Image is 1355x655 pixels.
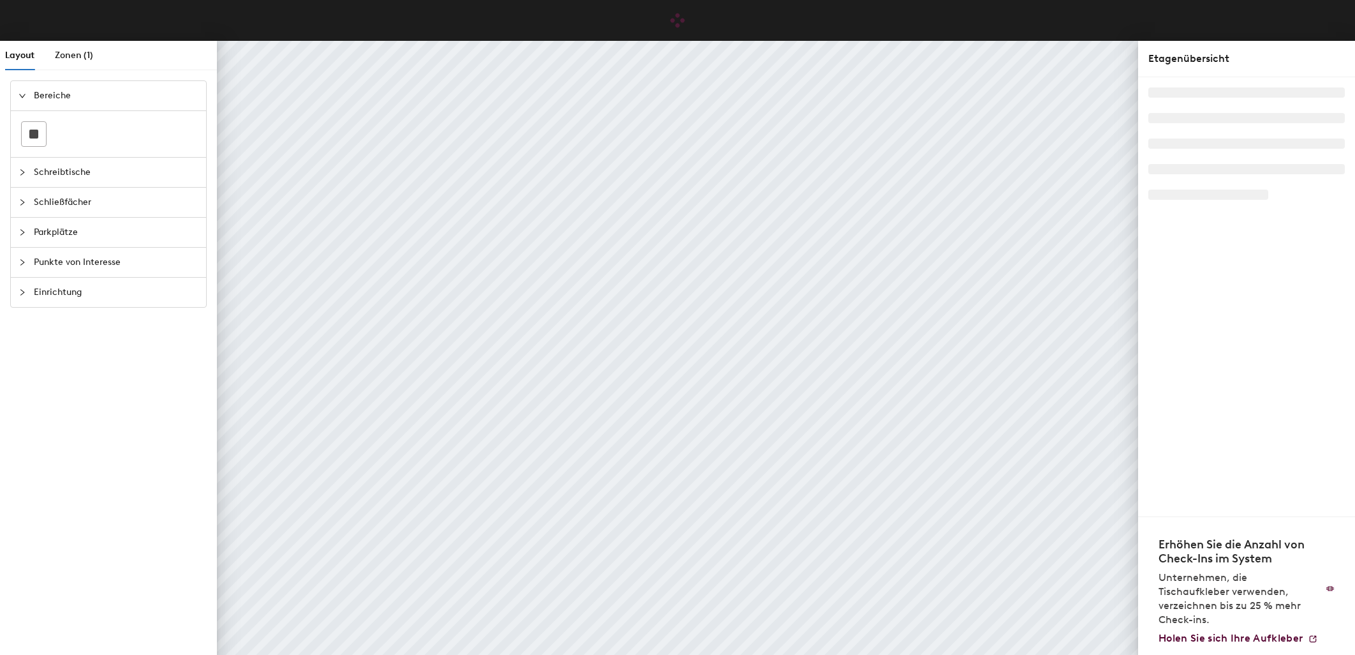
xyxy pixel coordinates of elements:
[1159,632,1303,644] span: Holen Sie sich Ihre Aufkleber
[19,289,26,296] span: collapsed
[34,81,198,110] span: Bereiche
[1159,538,1318,566] h4: Erhöhen Sie die Anzahl von Check-Ins im System
[1326,585,1335,592] img: Aufkleber Logo
[19,229,26,236] span: collapsed
[5,50,34,61] span: Layout
[1159,632,1318,645] a: Holen Sie sich Ihre Aufkleber
[34,248,198,277] span: Punkte von Interesse
[19,199,26,206] span: collapsed
[1159,571,1318,627] p: Unternehmen, die Tischaufkleber verwenden, verzeichnen bis zu 25 % mehr Check-ins.
[1148,51,1345,66] div: Etagenübersicht
[34,188,198,217] span: Schließfächer
[34,158,198,187] span: Schreibtische
[34,278,198,307] span: Einrichtung
[55,50,93,61] span: Zonen (1)
[19,259,26,266] span: collapsed
[19,92,26,100] span: expanded
[19,169,26,176] span: collapsed
[34,218,198,247] span: Parkplätze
